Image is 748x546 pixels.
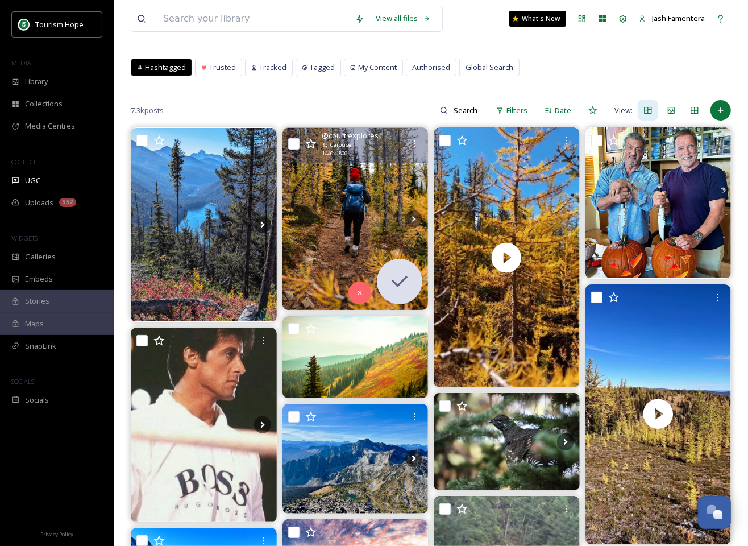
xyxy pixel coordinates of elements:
input: Search your library [157,6,350,31]
img: Frosty larches on a sunny Sunday! #manningpark #larches #frostymountain [282,404,429,513]
span: Trusted [209,62,236,73]
span: Filters [506,105,527,116]
img: thumbnail [434,127,580,387]
span: Tagged [310,62,335,73]
span: 1440 x 1800 [322,150,348,158]
span: View: [614,105,633,116]
span: Privacy Policy [40,531,73,538]
span: Hashtagged [145,62,186,73]
span: Embeds [25,274,53,284]
input: Search [448,99,485,122]
img: Two different species of Grouse on the same day! #sprucegrouse #franklinsgrouse #grouse #manningp... [434,393,580,490]
span: Stories [25,296,49,307]
a: Privacy Policy [40,527,73,540]
span: Uploads [25,197,53,208]
span: 7.3k posts [131,105,164,116]
a: Jash Famentera [633,7,710,30]
span: Maps [25,318,44,329]
img: logo.png [18,19,30,30]
span: Tourism Hope [35,19,84,30]
img: The colours in the alpine are popping. #britishcolumbiamagazine #explorebc #fallcolors #favoritet... [282,316,429,398]
span: UGC [25,175,40,186]
button: Open Chat [698,496,731,529]
img: thumbnail [585,284,731,544]
span: COLLECT [11,158,36,166]
a: What's New [509,11,566,27]
span: Jash Famentera [652,13,705,23]
img: Larch views and Lightning Lake. Peak autumn. - - - #frostymountain #ecmanningpark #ecmanningprovi... [131,128,277,322]
span: SOCIALS [11,377,34,386]
video: For just two short weeks, Manning Park lights up with the most unreal golden glow. I’ve wanted to... [434,127,580,387]
span: Date [555,105,571,116]
span: MEDIA [11,59,31,67]
span: Authorised [412,62,450,73]
a: View all files [370,7,437,30]
span: Galleries [25,251,56,262]
span: Collections [25,98,63,109]
span: My Content [358,62,397,73]
span: Library [25,76,48,87]
img: 80s Legends! 🎃 Who drew first blood? #halloween2025 #80s #80skid #80smovies #firstblood #rambo #s... [585,127,732,278]
span: Global Search [466,62,513,73]
span: Socials [25,395,49,406]
video: جایی که لارچ‌ها می‌درخشند و زمان آرام می‌شود 🌲 #ManningPark #LarchSeason #FallVibes #GoldenAutumn... [585,284,731,544]
span: SnapLink [25,341,56,351]
img: Heading into the new week like a boss 😉🥊.......#sylvesterstallone #stallone #sly #rocky #rocky2 #... [131,328,277,522]
span: @ court.explores_ [322,130,383,141]
span: WIDGETS [11,234,38,242]
img: Larch season 🧡 📍 frosty mountain . . . #larch #larches #manningpark #bcparks #hike #bestfallhikes... [282,128,429,311]
div: 552 [59,198,76,207]
span: Tracked [259,62,286,73]
span: Carousel [331,141,354,149]
span: Media Centres [25,121,75,131]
